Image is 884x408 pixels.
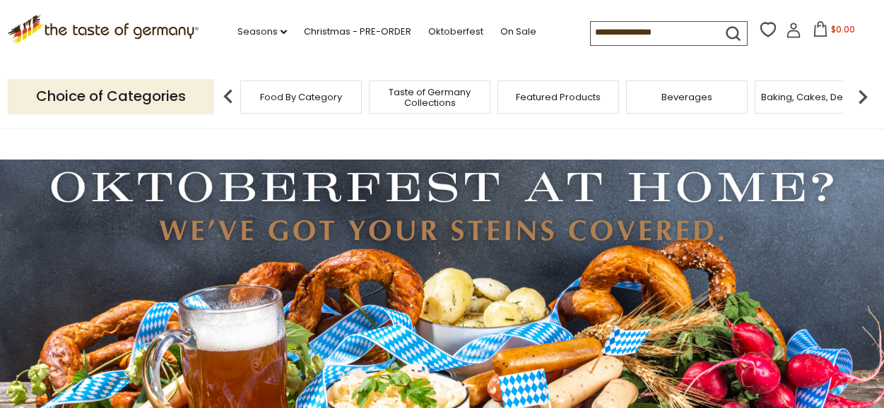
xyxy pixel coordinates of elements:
[428,24,483,40] a: Oktoberfest
[804,21,864,42] button: $0.00
[849,83,877,111] img: next arrow
[761,92,871,102] a: Baking, Cakes, Desserts
[516,92,601,102] a: Featured Products
[500,24,536,40] a: On Sale
[260,92,342,102] a: Food By Category
[661,92,712,102] a: Beverages
[8,79,214,114] p: Choice of Categories
[304,24,411,40] a: Christmas - PRE-ORDER
[373,87,486,108] a: Taste of Germany Collections
[214,83,242,111] img: previous arrow
[831,23,855,35] span: $0.00
[237,24,287,40] a: Seasons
